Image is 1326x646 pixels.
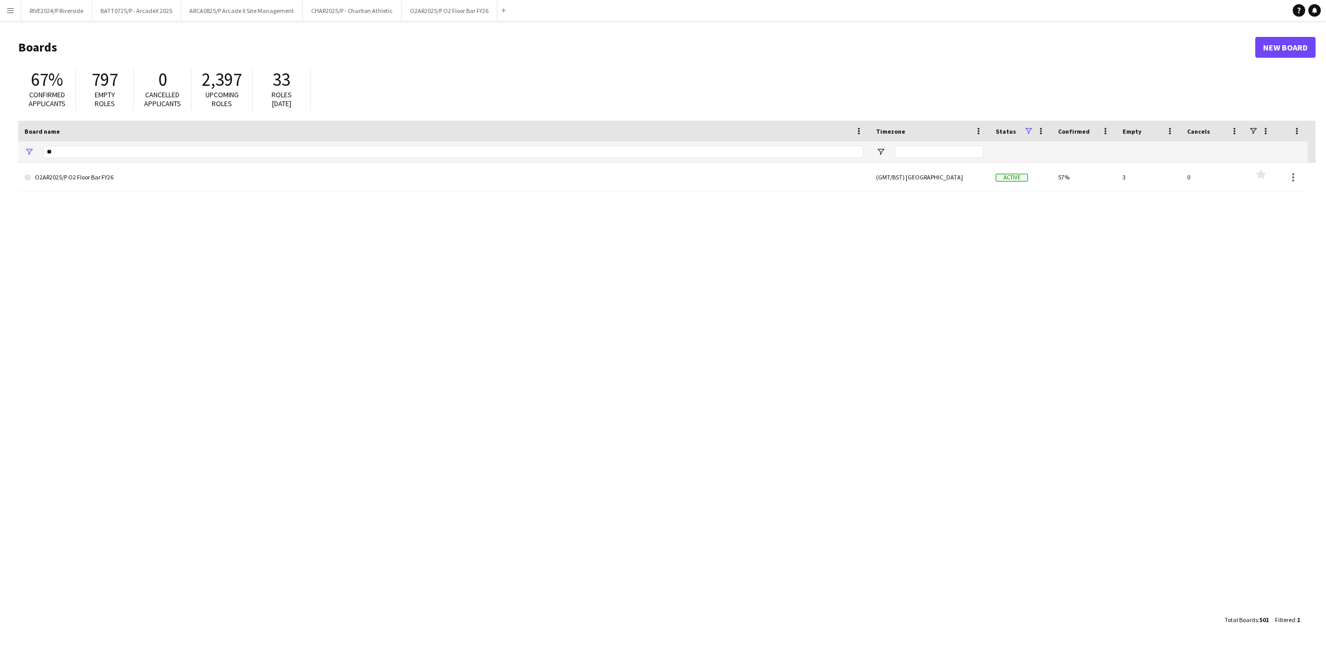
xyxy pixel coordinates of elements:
[1275,610,1300,630] div: :
[181,1,303,21] button: ARCA0825/P Arcade X Site Management
[1297,616,1300,624] span: 1
[158,68,167,91] span: 0
[996,127,1016,135] span: Status
[1225,610,1269,630] div: :
[1052,163,1116,191] div: 57%
[303,1,402,21] button: CHAR2025/P - Charlton Athletic
[43,146,864,158] input: Board name Filter Input
[870,163,989,191] div: (GMT/BST) [GEOGRAPHIC_DATA]
[95,90,115,108] span: Empty roles
[876,127,905,135] span: Timezone
[1058,127,1090,135] span: Confirmed
[202,68,242,91] span: 2,397
[1123,127,1141,135] span: Empty
[272,90,292,108] span: Roles [DATE]
[29,90,66,108] span: Confirmed applicants
[402,1,497,21] button: O2AR2025/P O2 Floor Bar FY26
[24,147,34,157] button: Open Filter Menu
[1225,616,1258,624] span: Total Boards
[1259,616,1269,624] span: 501
[18,40,1255,55] h1: Boards
[895,146,983,158] input: Timezone Filter Input
[1116,163,1181,191] div: 3
[273,68,290,91] span: 33
[92,1,181,21] button: BATT0725/P - ArcadeX 2025
[1181,163,1245,191] div: 0
[144,90,181,108] span: Cancelled applicants
[1255,37,1316,58] a: New Board
[31,68,63,91] span: 67%
[21,1,92,21] button: RIVE2024/P Riverside
[24,127,60,135] span: Board name
[1275,616,1295,624] span: Filtered
[205,90,239,108] span: Upcoming roles
[24,163,864,192] a: O2AR2025/P O2 Floor Bar FY26
[996,174,1028,182] span: Active
[92,68,118,91] span: 797
[876,147,885,157] button: Open Filter Menu
[1187,127,1210,135] span: Cancels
